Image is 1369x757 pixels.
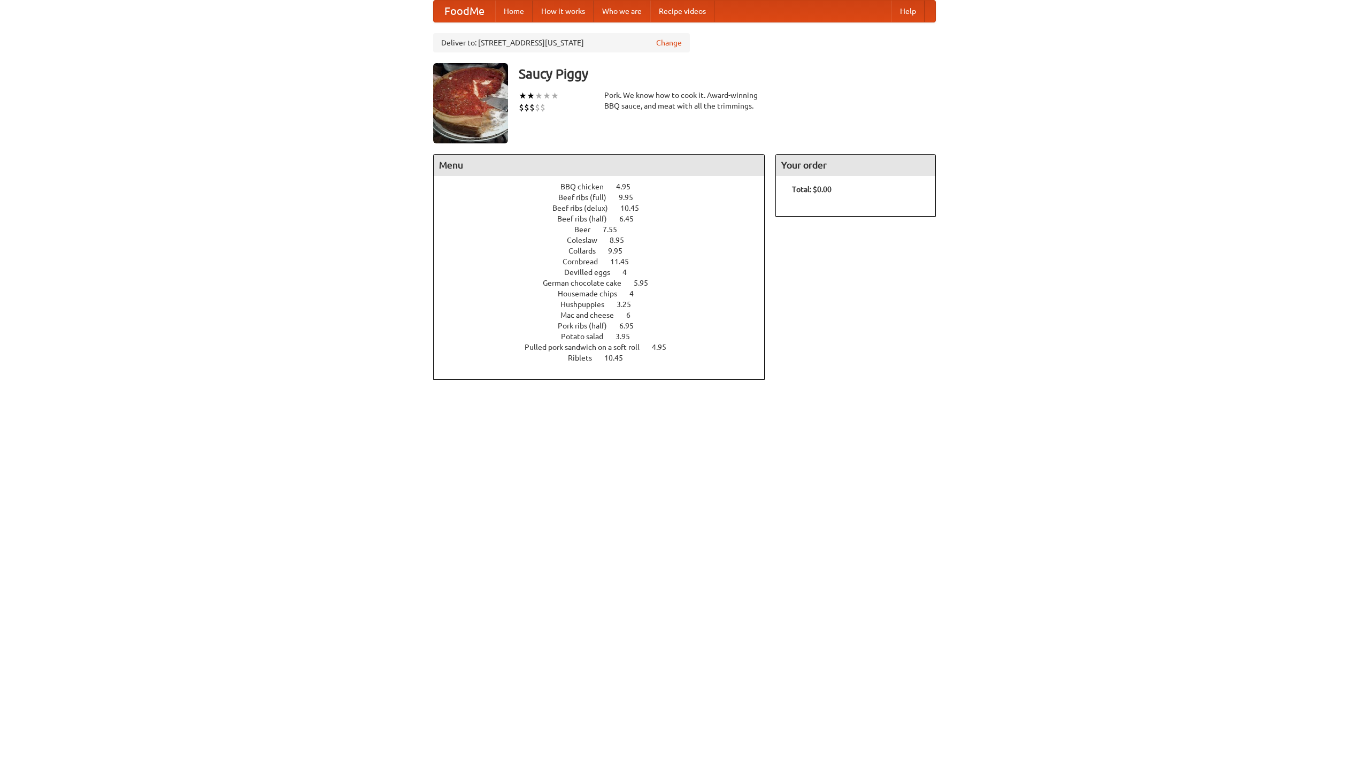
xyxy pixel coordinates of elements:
li: ★ [551,90,559,102]
span: Coleslaw [567,236,608,244]
li: $ [535,102,540,113]
span: 5.95 [634,279,659,287]
span: Pulled pork sandwich on a soft roll [525,343,650,351]
span: 7.55 [603,225,628,234]
li: ★ [527,90,535,102]
a: Change [656,37,682,48]
span: 9.95 [608,247,633,255]
a: Devilled eggs 4 [564,268,647,277]
a: Cornbread 11.45 [563,257,649,266]
h4: Your order [776,155,935,176]
span: 3.95 [616,332,641,341]
span: German chocolate cake [543,279,632,287]
span: Beef ribs (half) [557,215,618,223]
a: Pork ribs (half) 6.95 [558,322,653,330]
span: 6 [626,311,641,319]
a: Coleslaw 8.95 [567,236,644,244]
li: ★ [535,90,543,102]
span: Beef ribs (full) [558,193,617,202]
a: FoodMe [434,1,495,22]
a: Hushpuppies 3.25 [560,300,651,309]
span: Cornbread [563,257,609,266]
span: 8.95 [610,236,635,244]
li: ★ [519,90,527,102]
span: 10.45 [620,204,650,212]
a: Housemade chips 4 [558,289,653,298]
a: Home [495,1,533,22]
span: 4 [629,289,644,298]
span: Mac and cheese [560,311,625,319]
li: $ [529,102,535,113]
span: 10.45 [604,354,634,362]
a: Recipe videos [650,1,714,22]
a: BBQ chicken 4.95 [560,182,650,191]
b: Total: $0.00 [792,185,832,194]
li: ★ [543,90,551,102]
span: Potato salad [561,332,614,341]
span: Pork ribs (half) [558,322,618,330]
a: Collards 9.95 [568,247,642,255]
li: $ [540,102,545,113]
h3: Saucy Piggy [519,63,936,85]
li: $ [519,102,524,113]
a: Beer 7.55 [574,225,637,234]
span: Collards [568,247,606,255]
span: Housemade chips [558,289,628,298]
span: 6.45 [619,215,644,223]
span: BBQ chicken [560,182,614,191]
a: Who we are [594,1,650,22]
a: Beef ribs (full) 9.95 [558,193,653,202]
span: Devilled eggs [564,268,621,277]
span: 4.95 [652,343,677,351]
a: Beef ribs (half) 6.45 [557,215,653,223]
a: Mac and cheese 6 [560,311,650,319]
span: 6.95 [619,322,644,330]
a: Potato salad 3.95 [561,332,650,341]
div: Pork. We know how to cook it. Award-winning BBQ sauce, and meat with all the trimmings. [604,90,765,111]
span: Beer [574,225,601,234]
a: Beef ribs (delux) 10.45 [552,204,659,212]
a: How it works [533,1,594,22]
span: 9.95 [619,193,644,202]
span: Beef ribs (delux) [552,204,619,212]
span: 4 [622,268,637,277]
span: 11.45 [610,257,640,266]
a: German chocolate cake 5.95 [543,279,668,287]
span: Hushpuppies [560,300,615,309]
span: 3.25 [617,300,642,309]
li: $ [524,102,529,113]
a: Riblets 10.45 [568,354,643,362]
a: Pulled pork sandwich on a soft roll 4.95 [525,343,686,351]
div: Deliver to: [STREET_ADDRESS][US_STATE] [433,33,690,52]
span: Riblets [568,354,603,362]
img: angular.jpg [433,63,508,143]
h4: Menu [434,155,764,176]
span: 4.95 [616,182,641,191]
a: Help [891,1,925,22]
